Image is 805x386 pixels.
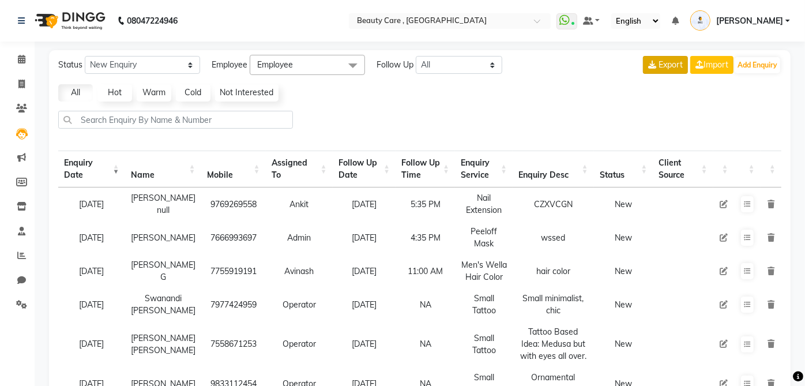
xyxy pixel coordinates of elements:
td: Small Tattoo [455,321,513,367]
td: NA [396,288,455,321]
th: Enquiry Service : activate to sort column ascending [455,151,513,188]
div: Tattoo Based Idea: Medusa but with eyes all over. [518,326,588,362]
th: Status: activate to sort column ascending [594,151,653,188]
td: New [594,221,653,254]
td: Avinash [266,254,333,288]
th: Client Source: activate to sort column ascending [653,151,713,188]
td: Swanandi [PERSON_NAME] [125,288,201,321]
div: CZXVCGN [518,198,588,211]
th: : activate to sort column ascending [761,151,781,188]
td: Operator [266,288,333,321]
td: 7558671253 [201,321,266,367]
td: Admin [266,221,333,254]
a: Import [690,56,733,74]
td: New [594,254,653,288]
td: 11:00 AM [396,254,455,288]
td: [DATE] [333,254,396,288]
td: Small Tattoo [455,288,513,321]
td: [DATE] [333,188,396,221]
td: [DATE] [58,288,125,321]
a: Cold [176,84,210,102]
th: Mobile : activate to sort column ascending [201,151,266,188]
a: Warm [137,84,171,102]
td: New [594,288,653,321]
td: 7977424959 [201,288,266,321]
td: [DATE] [58,188,125,221]
td: Men's Wella Hair Color [455,254,513,288]
td: New [594,321,653,367]
td: 5:35 PM [396,188,455,221]
a: All [58,84,93,102]
th: Follow Up Time : activate to sort column ascending [396,151,455,188]
td: [DATE] [58,321,125,367]
td: [PERSON_NAME] G [125,254,201,288]
td: 7666993697 [201,221,266,254]
span: Employee [212,59,247,71]
td: [DATE] [58,221,125,254]
a: Not Interested [215,84,279,102]
td: [PERSON_NAME] null [125,188,201,221]
td: 9769269558 [201,188,266,221]
td: [DATE] [333,321,396,367]
img: Ross Geller [690,10,710,31]
td: 4:35 PM [396,221,455,254]
img: logo [29,5,108,37]
th: Assigned To : activate to sort column ascending [266,151,333,188]
td: NA [396,321,455,367]
div: Small minimalist, chic [518,293,588,317]
th: Name: activate to sort column ascending [125,151,201,188]
th: : activate to sort column ascending [734,151,761,188]
button: Export [643,56,688,74]
td: [PERSON_NAME] [PERSON_NAME] [125,321,201,367]
b: 08047224946 [127,5,178,37]
span: Status [58,59,82,71]
td: Ankit [266,188,333,221]
td: 7755919191 [201,254,266,288]
td: New [594,188,653,221]
a: Hot [97,84,132,102]
div: wssed [518,232,588,244]
th: Enquiry Desc: activate to sort column ascending [513,151,594,188]
td: [DATE] [58,254,125,288]
th: Follow Up Date: activate to sort column ascending [333,151,396,188]
td: [PERSON_NAME] [125,221,201,254]
button: Add Enquiry [735,57,780,73]
td: Peeloff Mask [455,221,513,254]
th: : activate to sort column ascending [713,151,734,188]
span: Follow Up [377,59,413,71]
td: [DATE] [333,288,396,321]
input: Search Enquiry By Name & Number [58,111,293,129]
td: Nail Extension [455,188,513,221]
span: [PERSON_NAME] [716,15,783,27]
span: Export [659,59,683,70]
span: Employee [257,59,293,70]
td: Operator [266,321,333,367]
div: hair color [518,265,588,278]
td: [DATE] [333,221,396,254]
th: Enquiry Date: activate to sort column ascending [58,151,125,188]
